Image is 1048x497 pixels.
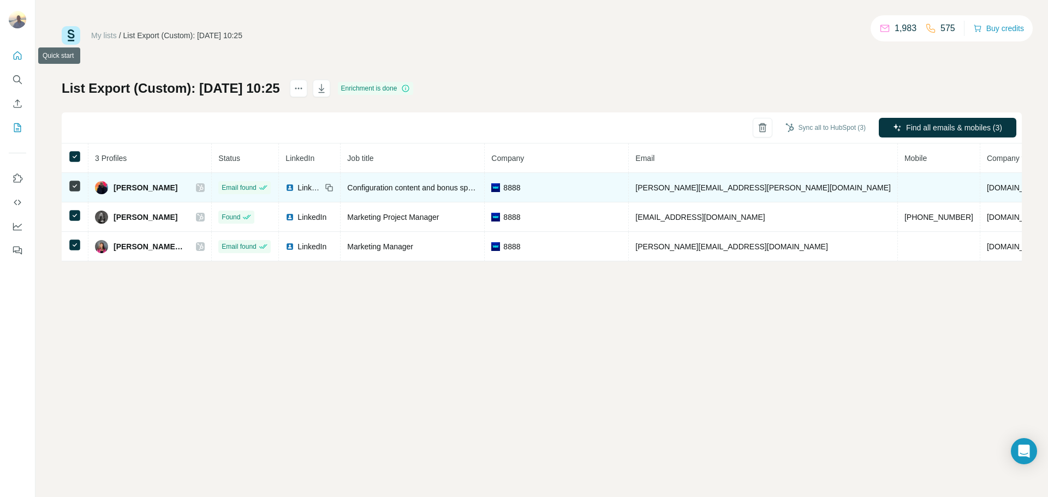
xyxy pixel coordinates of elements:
[1011,438,1037,464] div: Open Intercom Messenger
[9,241,26,260] button: Feedback
[9,217,26,236] button: Dashboard
[9,11,26,28] img: Avatar
[91,31,117,40] a: My lists
[297,182,321,193] span: LinkedIn
[347,242,413,251] span: Marketing Manager
[338,82,414,95] div: Enrichment is done
[503,241,520,252] span: 8888
[222,242,256,252] span: Email found
[904,154,927,163] span: Mobile
[297,241,326,252] span: LinkedIn
[9,94,26,113] button: Enrich CSV
[62,26,80,45] img: Surfe Logo
[503,182,520,193] span: 8888
[114,212,177,223] span: [PERSON_NAME]
[9,70,26,89] button: Search
[987,242,1048,251] span: [DOMAIN_NAME]
[290,80,307,97] button: actions
[879,118,1016,137] button: Find all emails & mobiles (3)
[895,22,916,35] p: 1,983
[62,80,280,97] h1: List Export (Custom): [DATE] 10:25
[503,212,520,223] span: 8888
[95,240,108,253] img: Avatar
[95,154,127,163] span: 3 Profiles
[940,22,955,35] p: 575
[222,183,256,193] span: Email found
[9,169,26,188] button: Use Surfe on LinkedIn
[347,213,439,221] span: Marketing Project Manager
[987,213,1048,221] span: [DOMAIN_NAME]
[114,241,185,252] span: [PERSON_NAME] 🔖📚
[778,119,873,136] button: Sync all to HubSpot (3)
[347,183,491,192] span: Configuration content and bonus specialist
[635,183,891,192] span: [PERSON_NAME][EMAIL_ADDRESS][PERSON_NAME][DOMAIN_NAME]
[347,154,373,163] span: Job title
[9,46,26,65] button: Quick start
[491,242,500,251] img: company-logo
[119,30,121,41] li: /
[285,183,294,192] img: LinkedIn logo
[904,213,973,221] span: [PHONE_NUMBER]
[285,242,294,251] img: LinkedIn logo
[285,213,294,221] img: LinkedIn logo
[491,154,524,163] span: Company
[635,242,827,251] span: [PERSON_NAME][EMAIL_ADDRESS][DOMAIN_NAME]
[9,118,26,137] button: My lists
[297,212,326,223] span: LinkedIn
[906,122,1002,133] span: Find all emails & mobiles (3)
[491,183,500,192] img: company-logo
[114,182,177,193] span: [PERSON_NAME]
[285,154,314,163] span: LinkedIn
[218,154,240,163] span: Status
[123,30,242,41] div: List Export (Custom): [DATE] 10:25
[987,154,1047,163] span: Company website
[987,183,1048,192] span: [DOMAIN_NAME]
[491,213,500,221] img: company-logo
[973,21,1024,36] button: Buy credits
[635,154,654,163] span: Email
[222,212,240,222] span: Found
[95,181,108,194] img: Avatar
[9,193,26,212] button: Use Surfe API
[635,213,765,221] span: [EMAIL_ADDRESS][DOMAIN_NAME]
[95,211,108,224] img: Avatar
